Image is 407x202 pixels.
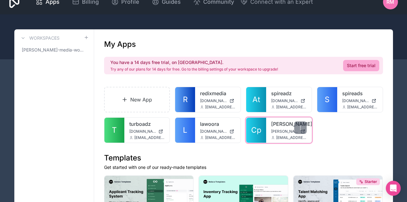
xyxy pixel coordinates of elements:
a: Workspaces [19,34,60,42]
a: [DOMAIN_NAME] [271,98,307,103]
a: spireadz [271,90,307,97]
a: turboadz [129,120,165,128]
a: L [175,118,195,143]
span: [EMAIL_ADDRESS][DOMAIN_NAME] [205,135,236,140]
a: At [246,87,266,112]
a: redixmedia [200,90,236,97]
span: [EMAIL_ADDRESS][DOMAIN_NAME] [347,105,378,110]
a: lawoora [200,120,236,128]
a: spireads [342,90,378,97]
span: [DOMAIN_NAME] [200,98,227,103]
span: [DOMAIN_NAME] [129,129,156,134]
p: Get started with one of our ready-made templates [104,164,383,170]
a: [DOMAIN_NAME] [129,129,165,134]
span: S [325,95,329,105]
h1: My Apps [104,39,136,49]
a: Cp [246,118,266,143]
span: Starter [365,179,377,184]
a: R [175,87,195,112]
a: [PERSON_NAME] [271,120,307,128]
a: S [317,87,337,112]
span: T [112,125,117,135]
a: [DOMAIN_NAME] [200,129,236,134]
span: [DOMAIN_NAME] [271,98,298,103]
span: At [252,95,260,105]
p: Try any of our plans for 14 days for free. Go to the billing settings of your workspace to upgrade! [110,67,278,72]
span: L [183,125,187,135]
span: [PERSON_NAME]-media-workspace [22,47,84,53]
h3: Workspaces [29,35,60,41]
span: R [183,95,188,105]
h1: Templates [104,153,383,163]
span: Cp [251,125,261,135]
span: [EMAIL_ADDRESS][DOMAIN_NAME] [134,135,165,140]
span: [EMAIL_ADDRESS][DOMAIN_NAME] [276,105,307,110]
a: New App [104,87,170,112]
a: [DOMAIN_NAME] [200,98,236,103]
h2: You have a 14 days free trial, on [GEOGRAPHIC_DATA]. [110,59,278,66]
div: Open Intercom Messenger [386,181,401,196]
a: [PERSON_NAME]-media-workspace [19,44,89,56]
span: [EMAIL_ADDRESS][DOMAIN_NAME] [205,105,236,110]
a: [DOMAIN_NAME] [342,98,378,103]
a: Start free trial [343,60,379,71]
span: [DOMAIN_NAME] [200,129,227,134]
a: [PERSON_NAME][DOMAIN_NAME] [271,129,307,134]
span: [PERSON_NAME][DOMAIN_NAME] [271,129,298,134]
span: [DOMAIN_NAME] [342,98,369,103]
span: [EMAIL_ADDRESS][DOMAIN_NAME] [276,135,307,140]
a: T [104,118,124,143]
